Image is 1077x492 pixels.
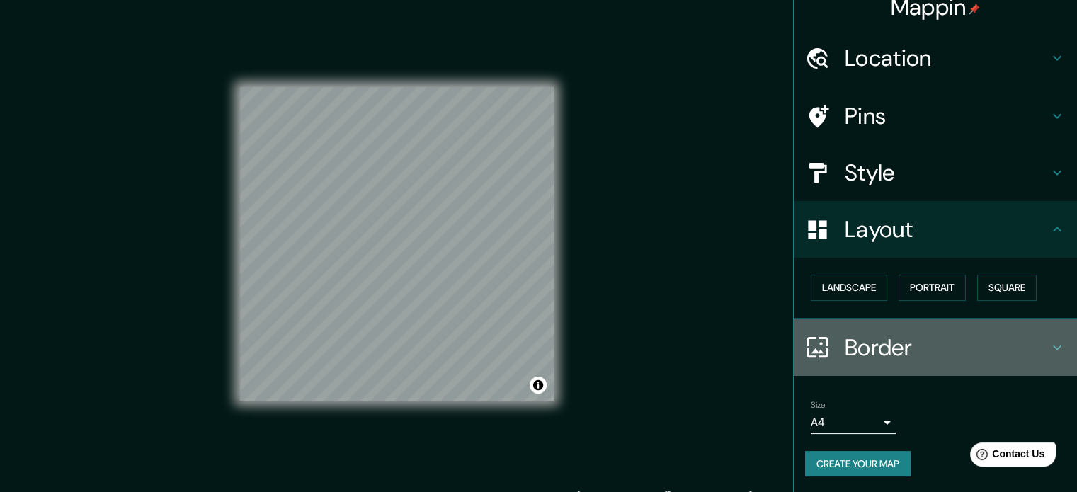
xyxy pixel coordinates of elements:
button: Toggle attribution [530,377,547,394]
h4: Style [845,159,1049,187]
h4: Pins [845,102,1049,130]
button: Square [977,275,1037,301]
iframe: Help widget launcher [951,437,1061,476]
button: Landscape [811,275,887,301]
h4: Location [845,44,1049,72]
h4: Layout [845,215,1049,244]
img: pin-icon.png [969,4,980,15]
div: Location [794,30,1077,86]
div: Border [794,319,1077,376]
button: Portrait [899,275,966,301]
div: Layout [794,201,1077,258]
label: Size [811,399,826,411]
canvas: Map [240,87,554,401]
button: Create your map [805,451,911,477]
div: Pins [794,88,1077,144]
h4: Border [845,333,1049,362]
div: A4 [811,411,896,434]
div: Style [794,144,1077,201]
